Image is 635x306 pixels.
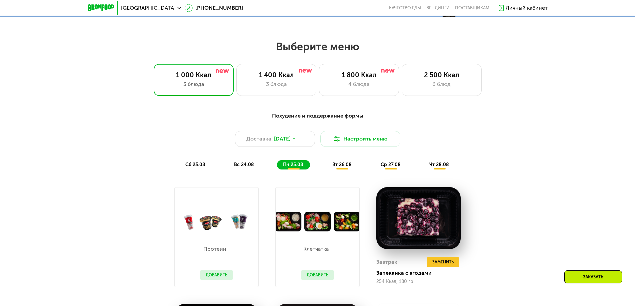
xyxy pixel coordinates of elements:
[326,71,392,79] div: 1 800 Ккал
[455,5,489,11] div: поставщикам
[409,71,475,79] div: 2 500 Ккал
[409,80,475,88] div: 6 блюд
[332,162,352,167] span: вт 26.08
[301,270,334,280] button: Добавить
[320,131,400,147] button: Настроить меню
[200,246,229,252] p: Протеин
[376,279,461,284] div: 254 Ккал, 180 гр
[376,270,466,276] div: Запеканка с ягодами
[234,162,254,167] span: вс 24.08
[506,4,548,12] div: Личный кабинет
[381,162,401,167] span: ср 27.08
[185,162,205,167] span: сб 23.08
[243,71,309,79] div: 1 400 Ккал
[326,80,392,88] div: 4 блюда
[121,5,176,11] span: [GEOGRAPHIC_DATA]
[376,257,397,267] div: Завтрак
[427,257,459,267] button: Заменить
[200,270,233,280] button: Добавить
[429,162,449,167] span: чт 28.08
[21,40,614,53] h2: Выберите меню
[243,80,309,88] div: 3 блюда
[185,4,243,12] a: [PHONE_NUMBER]
[283,162,303,167] span: пн 25.08
[161,71,227,79] div: 1 000 Ккал
[426,5,450,11] a: Вендинги
[301,246,330,252] p: Клетчатка
[389,5,421,11] a: Качество еды
[432,259,454,265] span: Заменить
[246,135,273,143] span: Доставка:
[120,112,515,120] div: Похудение и поддержание формы
[161,80,227,88] div: 3 блюда
[274,135,291,143] span: [DATE]
[564,270,622,283] div: Заказать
